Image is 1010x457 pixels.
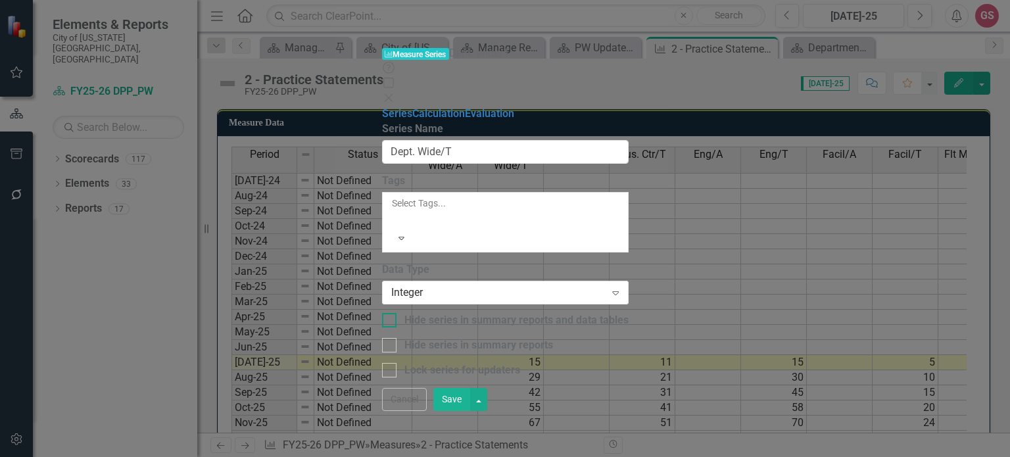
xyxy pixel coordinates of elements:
[382,140,629,164] input: Series Name
[465,107,514,120] a: Evaluation
[412,107,465,120] a: Calculation
[382,107,412,120] a: Series
[382,174,629,189] label: Tags
[382,262,629,277] label: Data Type
[404,338,553,353] div: Hide series in summary reports
[433,388,470,411] button: Save
[449,47,510,59] span: Dept. Wide/T
[391,285,606,301] div: Integer
[382,48,450,60] span: Measure Series
[382,388,427,411] button: Cancel
[404,363,520,378] div: Lock series for updaters
[392,197,619,210] div: Select Tags...
[404,313,629,328] div: Hide series in summary reports and data tables
[382,122,629,137] label: Series Name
